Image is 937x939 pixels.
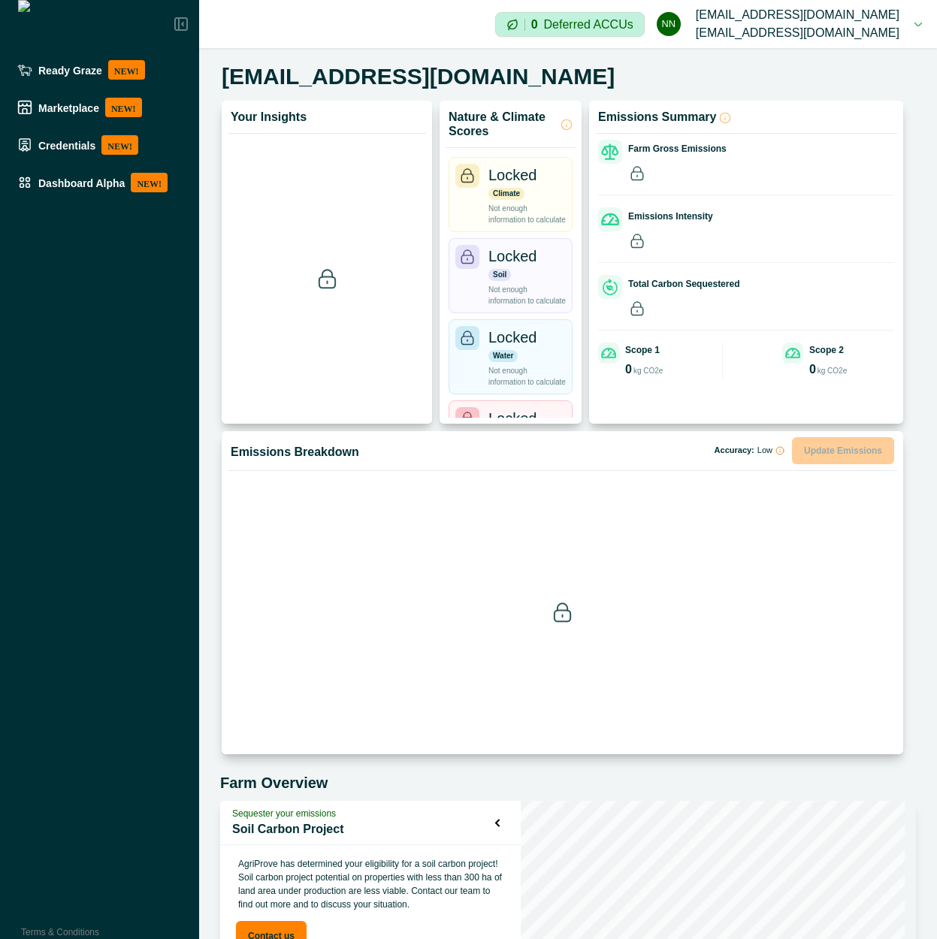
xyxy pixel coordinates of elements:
[809,364,816,376] p: 0
[38,64,102,76] p: Ready Graze
[108,60,145,80] p: NEW!
[809,343,844,357] p: Scope 2
[625,364,632,376] p: 0
[531,19,538,31] p: 0
[628,210,713,223] p: Emissions Intensity
[38,177,125,189] p: Dashboard Alpha
[488,350,518,362] p: Water
[488,188,524,200] p: Climate
[488,245,537,267] p: Locked
[488,164,537,186] p: Locked
[11,92,188,123] a: MarketplaceNEW!
[757,446,772,455] span: Low
[544,19,633,30] p: Deferred ACCUs
[11,167,188,198] a: Dashboard AlphaNEW!
[11,129,188,161] a: CredentialsNEW!
[101,135,138,155] p: NEW!
[628,277,739,291] p: Total Carbon Sequestered
[792,437,894,464] button: Update Emissions
[488,269,511,281] p: Soil
[105,98,142,117] p: NEW!
[633,365,663,376] p: kg CO2e
[488,407,537,430] p: Locked
[598,110,716,124] p: Emissions Summary
[38,101,99,113] p: Marketplace
[628,142,727,155] p: Farm Gross Emissions
[818,365,847,376] p: kg CO2e
[232,820,495,838] p: Soil Carbon Project
[231,110,307,124] p: Your Insights
[625,343,660,357] p: Scope 1
[222,63,615,90] h5: [EMAIL_ADDRESS][DOMAIN_NAME]
[231,445,359,459] p: Emissions Breakdown
[488,284,566,306] p: Not enough information to calculate
[232,851,509,917] p: AgriProve has determined your eligibility for a soil carbon project! Soil carbon project potentia...
[38,139,95,151] p: Credentials
[232,807,495,820] p: Sequester your emissions
[11,54,188,86] a: Ready GrazeNEW!
[449,110,558,138] p: Nature & Climate Scores
[220,774,916,792] h5: Farm Overview
[488,203,566,225] p: Not enough information to calculate
[488,365,566,388] p: Not enough information to calculate
[715,446,784,455] p: Accuracy:
[21,927,99,937] a: Terms & Conditions
[131,173,168,192] p: NEW!
[488,326,537,349] p: Locked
